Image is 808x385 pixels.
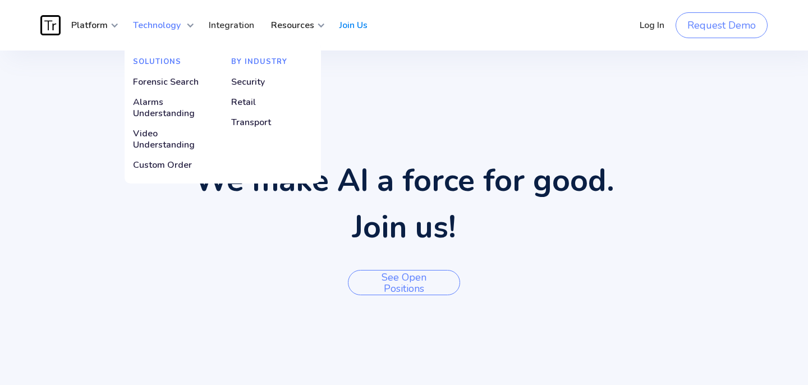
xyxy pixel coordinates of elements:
strong: Platform [71,19,108,31]
a: Alarms Understanding [125,92,223,123]
h1: We make AI a force for good. Join us! [194,158,614,250]
div: Platform [63,8,119,42]
a: Video Understanding [125,123,223,155]
a: Integration [200,8,263,42]
div: Retail [231,97,256,108]
strong: Resources [271,19,314,31]
nav: Technology [125,42,321,184]
a: Forensic Search [125,72,223,92]
a: Join Us [331,8,376,42]
div: Forensic Search [133,76,199,88]
div: Technology [125,8,195,42]
strong: By Industry [231,57,287,67]
div: Custom Order [133,159,192,171]
strong: Solutions [133,57,181,67]
a: Transport [223,112,321,132]
a: Request Demo [676,12,768,38]
a: home [40,15,63,35]
a: Log In [631,8,673,42]
a: Security [223,72,321,92]
a: Custom Order [125,155,223,175]
div: Alarms Understanding [133,97,214,119]
a: Retail [223,92,321,112]
div: Transport [231,117,271,128]
div: Video Understanding [133,128,214,150]
a: See open positions [348,270,460,295]
strong: Technology [133,19,181,31]
img: Traces Logo [40,15,61,35]
div: Security [231,76,265,88]
div: Resources [263,8,325,42]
